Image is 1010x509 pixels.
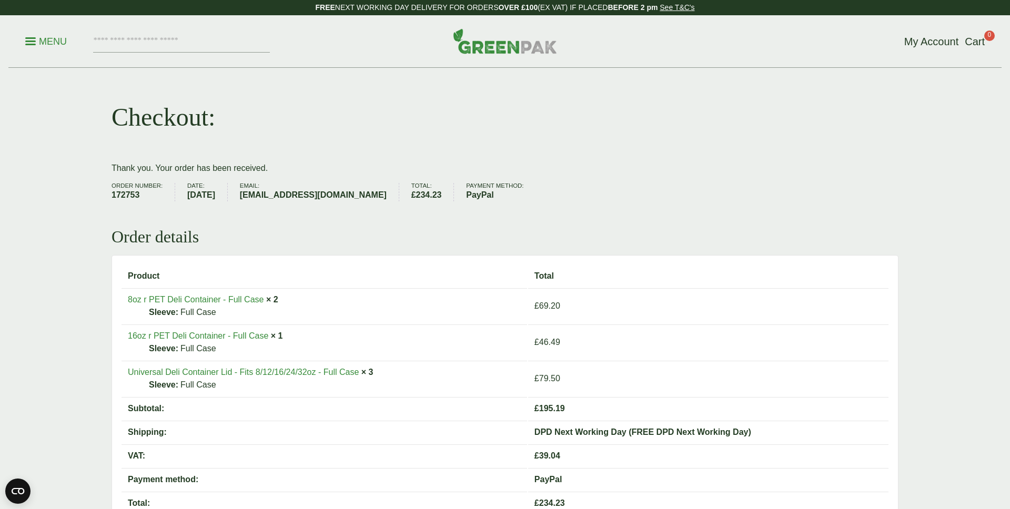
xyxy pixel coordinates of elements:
p: Full Case [149,379,521,391]
p: Full Case [149,342,521,355]
a: Universal Deli Container Lid - Fits 8/12/16/24/32oz - Full Case [128,368,359,376]
span: £ [534,404,539,413]
strong: FREE [315,3,335,12]
span: £ [534,451,539,460]
th: VAT: [122,444,527,467]
th: Shipping: [122,421,527,443]
strong: Sleeve: [149,342,178,355]
button: Open CMP widget [5,479,31,504]
strong: [DATE] [187,189,215,201]
strong: × 2 [266,295,278,304]
strong: Sleeve: [149,306,178,319]
h2: Order details [112,227,898,247]
p: Thank you. Your order has been received. [112,162,898,175]
span: Cart [965,36,985,47]
span: 0 [984,30,995,41]
li: Payment method: [466,183,536,201]
p: Menu [25,35,67,48]
li: Order number: [112,183,175,201]
bdi: 234.23 [411,190,442,199]
th: Payment method: [122,468,527,491]
a: 8oz r PET Deli Container - Full Case [128,295,264,304]
span: £ [534,374,539,383]
th: Total [528,265,888,287]
bdi: 69.20 [534,301,560,310]
p: Full Case [149,306,521,319]
bdi: 46.49 [534,338,560,347]
h1: Checkout: [112,102,215,133]
strong: [EMAIL_ADDRESS][DOMAIN_NAME] [240,189,387,201]
strong: OVER £100 [498,3,538,12]
span: 39.04 [534,451,560,460]
a: Menu [25,35,67,46]
a: My Account [904,34,958,49]
th: Subtotal: [122,397,527,420]
strong: × 1 [271,331,283,340]
td: DPD Next Working Day (FREE DPD Next Working Day) [528,421,888,443]
span: My Account [904,36,958,47]
bdi: 79.50 [534,374,560,383]
a: Cart 0 [965,34,985,49]
span: £ [534,301,539,310]
span: 195.19 [534,404,565,413]
strong: BEFORE 2 pm [608,3,658,12]
strong: × 3 [361,368,373,376]
li: Email: [240,183,399,201]
span: 234.23 [534,498,565,507]
span: £ [411,190,416,199]
td: PayPal [528,468,888,491]
li: Date: [187,183,228,201]
a: See T&C's [660,3,694,12]
strong: 172753 [112,189,163,201]
strong: Sleeve: [149,379,178,391]
th: Product [122,265,527,287]
a: 16oz r PET Deli Container - Full Case [128,331,268,340]
span: £ [534,498,539,507]
strong: PayPal [466,189,523,201]
span: £ [534,338,539,347]
img: GreenPak Supplies [453,28,557,54]
li: Total: [411,183,454,201]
